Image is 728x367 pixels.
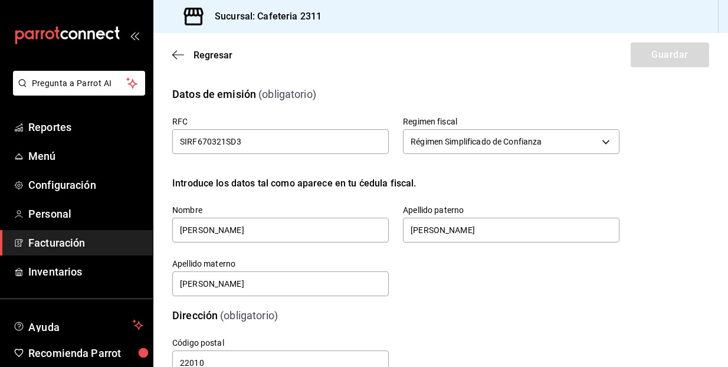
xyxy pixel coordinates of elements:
[28,119,143,135] span: Reportes
[28,318,128,332] span: Ayuda
[172,339,389,347] label: Código postal
[172,86,256,102] div: Datos de emisión
[130,31,139,40] button: open_drawer_menu
[32,77,127,90] span: Pregunta a Parrot AI
[172,50,232,61] button: Regresar
[28,148,143,164] span: Menú
[8,86,145,98] a: Pregunta a Parrot AI
[28,177,143,193] span: Configuración
[28,206,143,222] span: Personal
[205,9,322,24] h3: Sucursal: Cafeteria 2311
[411,136,542,148] span: Régimen Simplificado de Confianza
[258,86,316,102] div: (obligatorio)
[403,206,619,214] label: Apellido paterno
[172,307,218,323] div: Dirección
[172,117,389,126] label: RFC
[172,176,619,191] div: Introduce los datos tal como aparece en tu ćedula fiscal.
[172,260,389,268] label: Apellido materno
[172,206,389,214] label: Nombre
[220,307,278,323] div: (obligatorio)
[13,71,145,96] button: Pregunta a Parrot AI
[194,50,232,61] span: Regresar
[28,345,143,361] span: Recomienda Parrot
[403,117,619,126] label: Regimen fiscal
[28,235,143,251] span: Facturación
[28,264,143,280] span: Inventarios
